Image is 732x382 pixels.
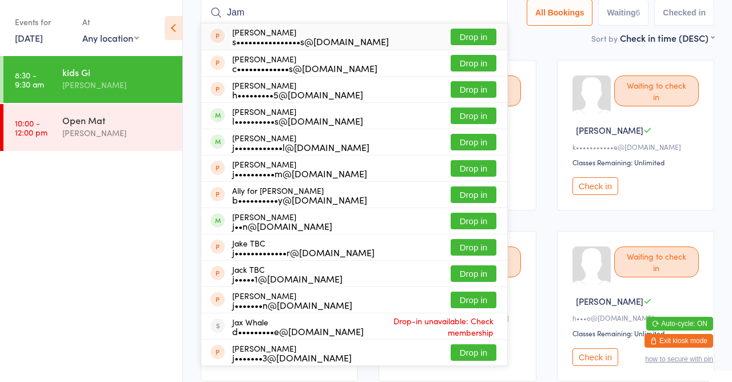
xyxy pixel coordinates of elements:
[3,104,182,151] a: 10:00 -12:00 pmOpen Mat[PERSON_NAME]
[232,142,369,152] div: j••••••••••••l@[DOMAIN_NAME]
[620,31,714,44] div: Check in time (DESC)
[232,317,364,336] div: Jax Whale
[232,37,389,46] div: s••••••••••••••••s@[DOMAIN_NAME]
[232,195,367,204] div: b••••••••••y@[DOMAIN_NAME]
[636,8,640,17] div: 6
[451,81,496,98] button: Drop in
[62,66,173,78] div: kids Gi
[614,75,699,106] div: Waiting to check in
[15,31,43,44] a: [DATE]
[62,114,173,126] div: Open Mat
[451,160,496,177] button: Drop in
[232,81,363,99] div: [PERSON_NAME]
[451,108,496,124] button: Drop in
[451,344,496,361] button: Drop in
[645,355,713,363] button: how to secure with pin
[591,33,618,44] label: Sort by
[576,295,643,307] span: [PERSON_NAME]
[232,27,389,46] div: [PERSON_NAME]
[451,265,496,282] button: Drop in
[646,317,713,331] button: Auto-cycle: ON
[232,54,377,73] div: [PERSON_NAME]
[451,213,496,229] button: Drop in
[572,177,618,195] button: Check in
[62,126,173,140] div: [PERSON_NAME]
[232,265,343,283] div: Jack TBC
[572,142,702,152] div: k•••••••••••e@[DOMAIN_NAME]
[614,246,699,277] div: Waiting to check in
[232,274,343,283] div: j•••••1@[DOMAIN_NAME]
[3,56,182,103] a: 8:30 -9:30 amkids Gi[PERSON_NAME]
[572,348,618,366] button: Check in
[15,13,71,31] div: Events for
[572,157,702,167] div: Classes Remaining: Unlimited
[451,55,496,71] button: Drop in
[451,292,496,308] button: Drop in
[15,118,47,137] time: 10:00 - 12:00 pm
[232,248,375,257] div: j•••••••••••••r@[DOMAIN_NAME]
[232,344,352,362] div: [PERSON_NAME]
[451,134,496,150] button: Drop in
[572,313,702,323] div: h•••o@[DOMAIN_NAME]
[232,212,332,230] div: [PERSON_NAME]
[451,186,496,203] button: Drop in
[232,90,363,99] div: h•••••••••5@[DOMAIN_NAME]
[82,13,139,31] div: At
[232,63,377,73] div: c•••••••••••••s@[DOMAIN_NAME]
[232,186,367,204] div: Ally for [PERSON_NAME]
[232,160,367,178] div: [PERSON_NAME]
[364,312,496,341] span: Drop-in unavailable: Check membership
[232,327,364,336] div: d•••••••••e@[DOMAIN_NAME]
[232,238,375,257] div: Jake TBC
[451,239,496,256] button: Drop in
[645,334,713,348] button: Exit kiosk mode
[232,169,367,178] div: j••••••••••m@[DOMAIN_NAME]
[232,291,352,309] div: [PERSON_NAME]
[232,353,352,362] div: j•••••••3@[DOMAIN_NAME]
[62,78,173,91] div: [PERSON_NAME]
[572,328,702,338] div: Classes Remaining: Unlimited
[451,29,496,45] button: Drop in
[15,70,44,89] time: 8:30 - 9:30 am
[576,124,643,136] span: [PERSON_NAME]
[82,31,139,44] div: Any location
[232,107,363,125] div: [PERSON_NAME]
[232,300,352,309] div: j•••••••n@[DOMAIN_NAME]
[232,116,363,125] div: l••••••••••s@[DOMAIN_NAME]
[232,221,332,230] div: j••n@[DOMAIN_NAME]
[232,133,369,152] div: [PERSON_NAME]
